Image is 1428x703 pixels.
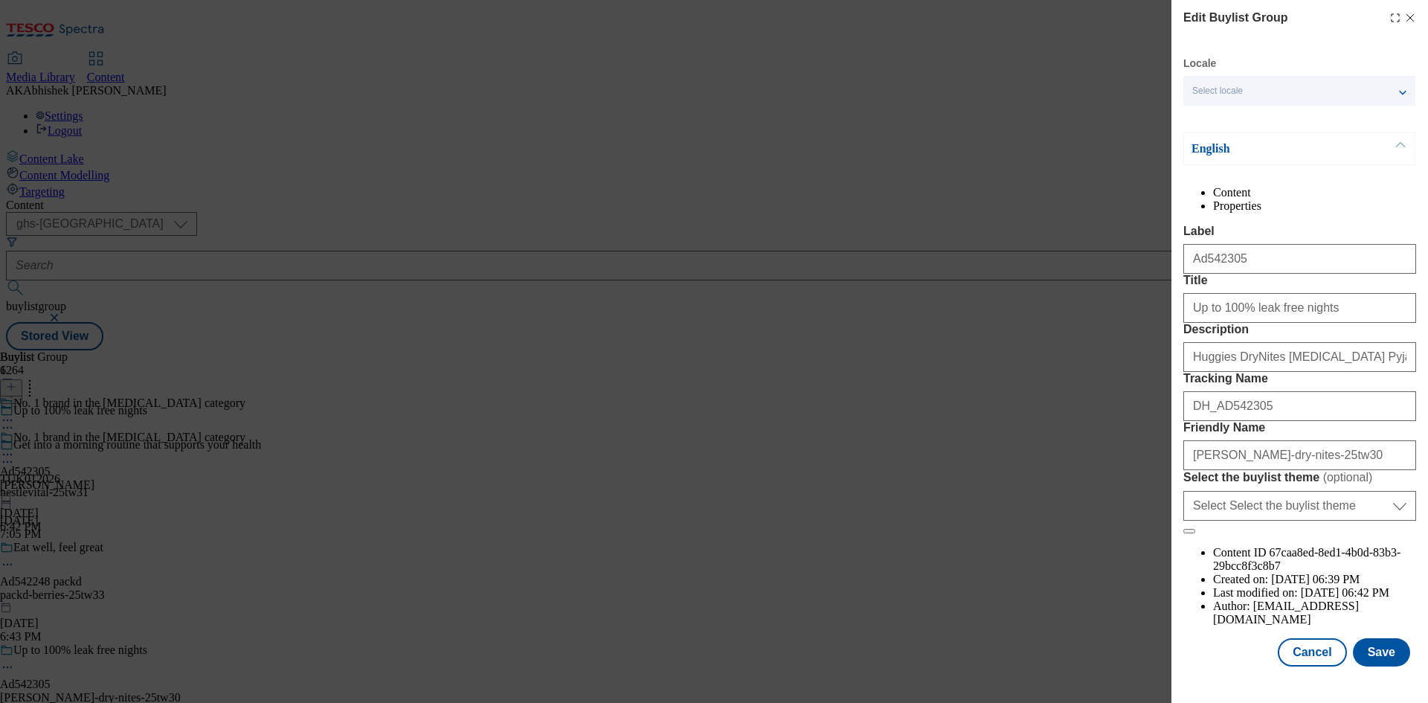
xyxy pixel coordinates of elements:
[1213,573,1416,586] li: Created on:
[1213,186,1416,199] li: Content
[1183,421,1416,434] label: Friendly Name
[1213,586,1416,600] li: Last modified on:
[1183,470,1416,485] label: Select the buylist theme
[1183,440,1416,470] input: Enter Friendly Name
[1213,546,1400,572] span: 67caa8ed-8ed1-4b0d-83b3-29bcc8f3c8b7
[1213,199,1416,213] li: Properties
[1213,600,1359,626] span: [EMAIL_ADDRESS][DOMAIN_NAME]
[1191,141,1348,156] p: English
[1183,9,1287,27] h4: Edit Buylist Group
[1213,546,1416,573] li: Content ID
[1192,86,1243,97] span: Select locale
[1183,293,1416,323] input: Enter Title
[1301,586,1389,599] span: [DATE] 06:42 PM
[1183,60,1216,68] label: Locale
[1353,638,1410,667] button: Save
[1183,244,1416,274] input: Enter Label
[1183,372,1416,385] label: Tracking Name
[1183,391,1416,421] input: Enter Tracking Name
[1183,76,1415,106] button: Select locale
[1183,274,1416,287] label: Title
[1213,600,1416,626] li: Author:
[1323,471,1373,484] span: ( optional )
[1271,573,1360,585] span: [DATE] 06:39 PM
[1183,323,1416,336] label: Description
[1183,225,1416,238] label: Label
[1278,638,1346,667] button: Cancel
[1183,342,1416,372] input: Enter Description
